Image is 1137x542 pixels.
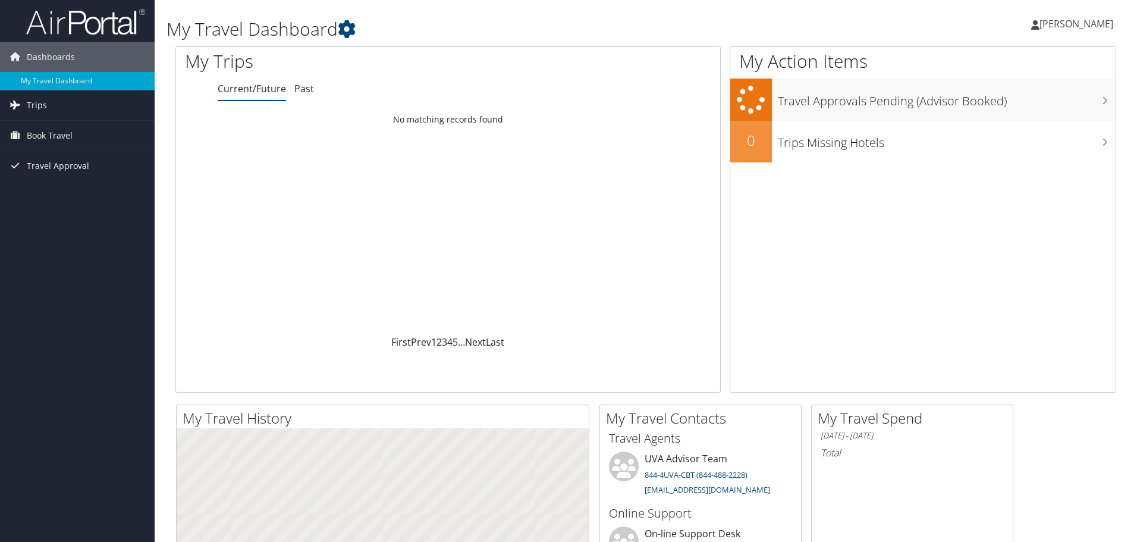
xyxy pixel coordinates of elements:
span: … [458,336,465,349]
a: First [391,336,411,349]
span: Travel Approval [27,151,89,181]
a: 1 [431,336,436,349]
h2: My Travel Contacts [606,408,801,428]
a: 3 [442,336,447,349]
a: 5 [453,336,458,349]
a: 0Trips Missing Hotels [730,121,1116,162]
h1: My Trips [185,49,485,74]
a: Last [486,336,504,349]
a: Past [294,82,314,95]
a: 4 [447,336,453,349]
a: [EMAIL_ADDRESS][DOMAIN_NAME] [645,484,770,495]
h1: My Action Items [730,49,1116,74]
a: Travel Approvals Pending (Advisor Booked) [730,79,1116,121]
h3: Trips Missing Hotels [778,129,1116,151]
h3: Travel Agents [609,430,792,447]
li: UVA Advisor Team [603,452,798,500]
td: No matching records found [176,109,720,130]
a: Current/Future [218,82,286,95]
span: Dashboards [27,42,75,72]
h3: Travel Approvals Pending (Advisor Booked) [778,87,1116,109]
h2: My Travel History [183,408,589,428]
h6: [DATE] - [DATE] [821,430,1004,441]
a: Next [465,336,486,349]
a: 2 [436,336,442,349]
h3: Online Support [609,505,792,522]
h2: My Travel Spend [818,408,1013,428]
img: airportal-logo.png [26,8,145,36]
h2: 0 [730,130,772,151]
h1: My Travel Dashboard [167,17,806,42]
a: [PERSON_NAME] [1031,6,1125,42]
h6: Total [821,446,1004,459]
a: 844-4UVA-CBT (844-488-2228) [645,469,747,480]
span: Book Travel [27,121,73,151]
a: Prev [411,336,431,349]
span: [PERSON_NAME] [1039,17,1113,30]
span: Trips [27,90,47,120]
